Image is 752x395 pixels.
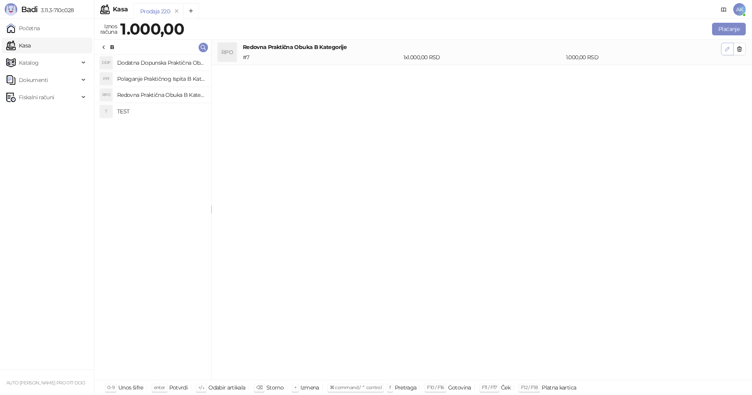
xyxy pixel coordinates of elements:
[117,89,205,101] h4: Redovna Praktična Obuka B Kategorije
[113,6,128,13] div: Kasa
[21,5,38,14] span: Badi
[208,382,245,393] div: Odabir artikala
[218,43,237,62] div: RPO
[99,21,119,37] div: Iznos računa
[718,3,730,16] a: Dokumentacija
[241,53,402,62] div: # 7
[94,55,211,380] div: grid
[100,89,112,101] div: RPO
[120,19,184,38] strong: 1.000,00
[330,384,382,390] span: ⌘ command / ⌃ control
[501,382,510,393] div: Ček
[100,105,112,118] div: T
[733,3,746,16] span: AK
[110,43,114,51] div: B
[521,384,538,390] span: F12 / F18
[107,384,114,390] span: 0-9
[389,384,390,390] span: f
[5,3,17,16] img: Logo
[427,384,444,390] span: F10 / F16
[169,382,188,393] div: Potvrdi
[117,105,205,118] h4: TEST
[117,73,205,85] h4: Polaganje Praktičnog Ispita B Kategorije
[100,56,112,69] div: DDP
[294,384,296,390] span: +
[118,382,143,393] div: Unos šifre
[19,72,48,88] span: Dokumenti
[183,3,199,19] button: Add tab
[256,384,262,390] span: ⌫
[100,73,112,85] div: PPI
[154,384,165,390] span: enter
[198,384,204,390] span: ↑/↓
[402,53,564,62] div: 1 x 1.000,00 RSD
[448,382,471,393] div: Gotovina
[6,38,31,53] a: Kasa
[6,20,40,36] a: Početna
[117,56,205,69] h4: Dodatna Dopunska Praktična Obuka B Kategorije
[482,384,497,390] span: F11 / F17
[300,382,319,393] div: Izmena
[712,23,746,35] button: Plaćanje
[564,53,723,62] div: 1.000,00 RSD
[172,8,182,15] button: remove
[19,89,54,105] span: Fiskalni računi
[19,55,39,71] span: Katalog
[395,382,417,393] div: Pretraga
[266,382,284,393] div: Storno
[38,7,74,14] span: 3.11.3-710c028
[6,380,85,386] small: AUTO [PERSON_NAME] PRO 017 DOO
[542,382,576,393] div: Platna kartica
[140,7,170,16] div: Prodaja 220
[243,43,721,51] h4: Redovna Praktična Obuka B Kategorije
